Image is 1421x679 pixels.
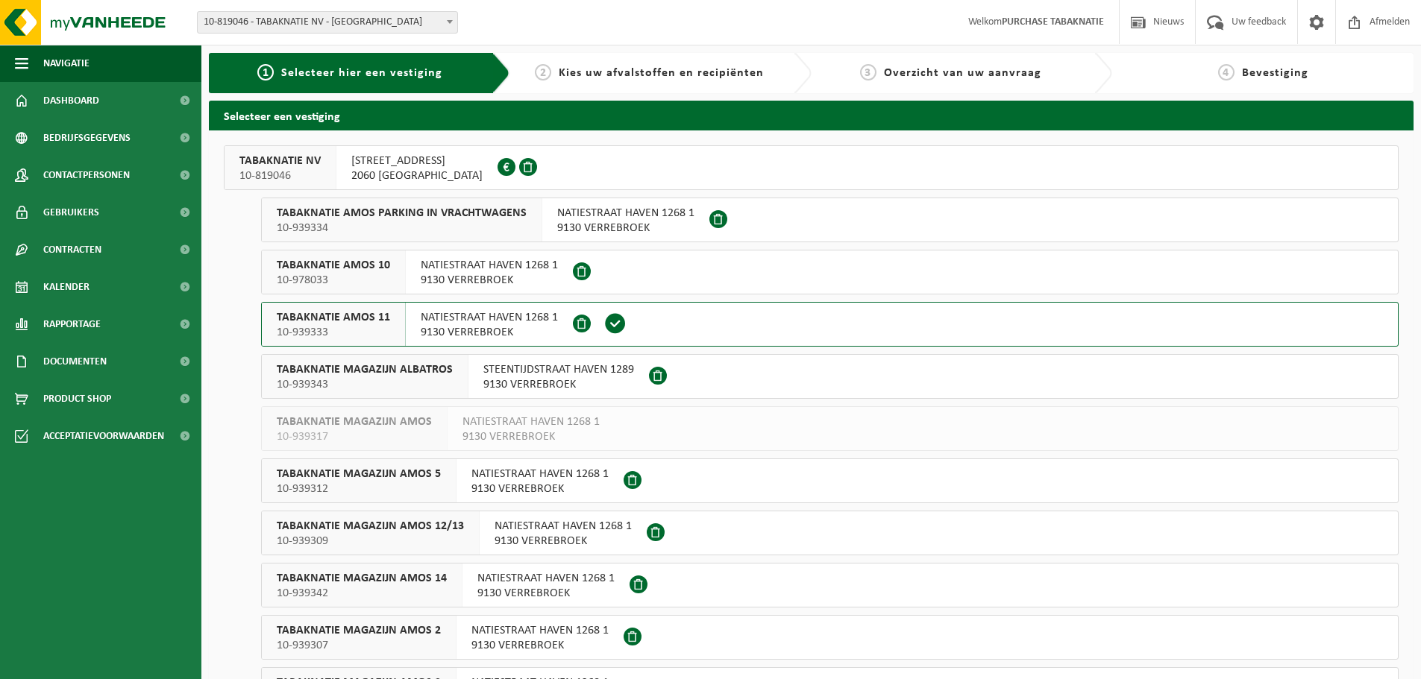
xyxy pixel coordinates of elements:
span: Rapportage [43,306,101,343]
button: TABAKNATIE MAGAZIJN ALBATROS 10-939343 STEENTIJDSTRAAT HAVEN 12899130 VERREBROEK [261,354,1399,399]
span: Navigatie [43,45,90,82]
span: TABAKNATIE MAGAZIJN AMOS 5 [277,467,441,481]
span: 10-939312 [277,481,441,496]
button: TABAKNATIE AMOS 11 10-939333 NATIESTRAAT HAVEN 1268 19130 VERREBROEK [261,302,1399,347]
span: Dashboard [43,82,99,119]
button: TABAKNATIE AMOS 10 10-978033 NATIESTRAAT HAVEN 1268 19130 VERREBROEK [261,250,1399,294]
span: 9130 VERREBROEK [462,429,600,444]
span: NATIESTRAAT HAVEN 1268 1 [495,519,632,534]
span: 10-939317 [277,429,432,444]
span: NATIESTRAAT HAVEN 1268 1 [462,414,600,429]
span: 9130 VERREBROEK [495,534,632,549]
span: 9130 VERREBROEK [477,586,615,601]
span: TABAKNATIE MAGAZIJN ALBATROS [277,362,453,377]
span: Documenten [43,343,107,380]
span: 10-939307 [277,638,441,653]
span: Kies uw afvalstoffen en recipiënten [559,67,764,79]
button: TABAKNATIE MAGAZIJN AMOS 2 10-939307 NATIESTRAAT HAVEN 1268 19130 VERREBROEK [261,615,1399,660]
h2: Selecteer een vestiging [209,101,1414,130]
span: Bevestiging [1242,67,1308,79]
span: 10-939309 [277,534,464,549]
span: NATIESTRAAT HAVEN 1268 1 [471,623,609,638]
span: 10-978033 [277,273,390,288]
span: 2060 [GEOGRAPHIC_DATA] [351,168,483,183]
span: 9130 VERREBROEK [483,377,634,392]
span: 9130 VERREBROEK [471,481,609,496]
span: Contracten [43,231,101,268]
strong: PURCHASE TABAKNATIE [1002,16,1104,28]
span: Selecteer hier een vestiging [281,67,442,79]
button: TABAKNATIE MAGAZIJN AMOS 12/13 10-939309 NATIESTRAAT HAVEN 1268 19130 VERREBROEK [261,511,1399,555]
span: 9130 VERREBROEK [421,273,558,288]
span: TABAKNATIE MAGAZIJN AMOS 12/13 [277,519,464,534]
span: 10-939343 [277,377,453,392]
span: TABAKNATIE AMOS 11 [277,310,390,325]
button: TABAKNATIE MAGAZIJN AMOS 14 10-939342 NATIESTRAAT HAVEN 1268 19130 VERREBROEK [261,563,1399,607]
span: 10-819046 [239,168,321,183]
button: TABAKNATIE AMOS PARKING IN VRACHTWAGENS 10-939334 NATIESTRAAT HAVEN 1268 19130 VERREBROEK [261,198,1399,242]
span: [STREET_ADDRESS] [351,154,483,168]
span: 2 [535,64,551,80]
span: Gebruikers [43,194,99,231]
span: 10-819046 - TABAKNATIE NV - ANTWERPEN [198,12,457,33]
span: 1 [257,64,274,80]
span: 10-819046 - TABAKNATIE NV - ANTWERPEN [197,11,458,34]
span: NATIESTRAAT HAVEN 1268 1 [477,571,615,586]
span: NATIESTRAAT HAVEN 1268 1 [421,258,558,273]
span: 4 [1218,64,1235,80]
span: STEENTIJDSTRAAT HAVEN 1289 [483,362,634,377]
button: TABAKNATIE NV 10-819046 [STREET_ADDRESS]2060 [GEOGRAPHIC_DATA] [224,145,1399,190]
span: NATIESTRAAT HAVEN 1268 1 [421,310,558,325]
span: TABAKNATIE NV [239,154,321,168]
button: TABAKNATIE MAGAZIJN AMOS 5 10-939312 NATIESTRAAT HAVEN 1268 19130 VERREBROEK [261,458,1399,503]
span: 10-939333 [277,325,390,340]
span: 9130 VERREBROEK [557,221,694,236]
span: Bedrijfsgegevens [43,119,131,157]
span: 10-939342 [277,586,447,601]
span: 9130 VERREBROEK [421,325,558,340]
span: NATIESTRAAT HAVEN 1268 1 [557,206,694,221]
span: Product Shop [43,380,111,417]
span: TABAKNATIE AMOS 10 [277,258,390,273]
span: NATIESTRAAT HAVEN 1268 1 [471,467,609,481]
span: Acceptatievoorwaarden [43,417,164,455]
span: Overzicht van uw aanvraag [884,67,1041,79]
span: TABAKNATIE AMOS PARKING IN VRACHTWAGENS [277,206,527,221]
span: Kalender [43,268,90,306]
span: TABAKNATIE MAGAZIJN AMOS 14 [277,571,447,586]
span: 9130 VERREBROEK [471,638,609,653]
span: Contactpersonen [43,157,130,194]
span: TABAKNATIE MAGAZIJN AMOS [277,414,432,429]
span: 10-939334 [277,221,527,236]
span: TABAKNATIE MAGAZIJN AMOS 2 [277,623,441,638]
span: 3 [860,64,876,80]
